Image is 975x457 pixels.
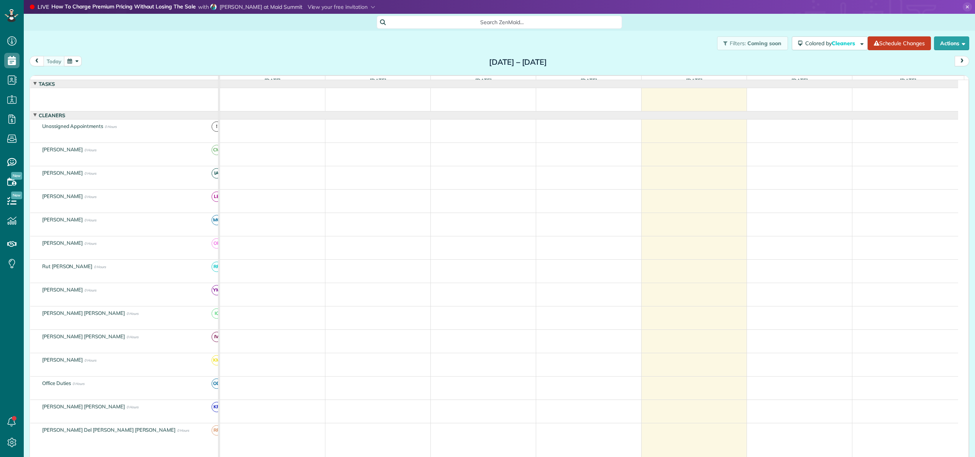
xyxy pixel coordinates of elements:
[84,358,96,362] span: 0 Hours
[41,146,85,152] span: [PERSON_NAME]
[368,77,388,84] span: [DATE]
[84,195,96,199] span: 0 Hours
[37,81,56,87] span: Tasks
[220,3,302,10] span: [PERSON_NAME] at Maid Summit
[126,311,138,316] span: 0 Hours
[41,170,85,176] span: [PERSON_NAME]
[126,335,138,339] span: 0 Hours
[898,77,918,84] span: [DATE]
[579,77,599,84] span: [DATE]
[212,238,222,249] span: OP
[41,216,85,223] span: [PERSON_NAME]
[41,123,105,129] span: Unassigned Appointments
[84,171,96,175] span: 0 Hours
[41,310,126,316] span: [PERSON_NAME] [PERSON_NAME]
[212,285,222,295] span: YM
[84,288,96,292] span: 0 Hours
[263,77,282,84] span: [DATE]
[41,427,177,433] span: [PERSON_NAME] Del [PERSON_NAME] [PERSON_NAME]
[177,428,189,432] span: 0 Hours
[212,355,222,365] span: KM
[212,168,222,179] span: IA
[212,121,222,132] span: !
[747,40,782,47] span: Coming soon
[41,403,126,409] span: [PERSON_NAME] [PERSON_NAME]
[43,56,65,66] button: today
[41,287,85,293] span: [PERSON_NAME]
[126,405,138,409] span: 0 Hours
[84,218,96,222] span: 0 Hours
[470,58,566,66] h2: [DATE] – [DATE]
[212,215,222,225] span: MC
[212,262,222,272] span: RP
[730,40,746,47] span: Filters:
[868,36,931,50] a: Schedule Changes
[792,36,868,50] button: Colored byCleaners
[955,56,969,66] button: next
[37,112,67,118] span: Cleaners
[212,192,222,202] span: LE
[684,77,704,84] span: [DATE]
[474,77,493,84] span: [DATE]
[11,172,22,180] span: New
[41,240,85,246] span: [PERSON_NAME]
[41,263,94,269] span: Rut [PERSON_NAME]
[212,378,222,389] span: OD
[41,357,85,363] span: [PERSON_NAME]
[94,265,106,269] span: 0 Hours
[805,40,858,47] span: Colored by
[212,308,222,319] span: IC
[212,425,222,436] span: RR
[105,124,117,129] span: 0 Hours
[41,380,73,386] span: Office Duties
[212,145,222,155] span: CM
[934,36,969,50] button: Actions
[41,193,85,199] span: [PERSON_NAME]
[198,3,209,10] span: with
[210,4,217,10] img: debbie-sardone-2fdb8baf8bf9b966c4afe4022d95edca04a15f6fa89c0b1664110d9635919661.jpg
[11,192,22,199] span: New
[84,148,96,152] span: 0 Hours
[30,56,44,66] button: prev
[790,77,809,84] span: [DATE]
[212,332,222,342] span: IV
[84,241,96,246] span: 0 Hours
[832,40,856,47] span: Cleaners
[72,382,84,386] span: 0 Hours
[41,333,126,339] span: [PERSON_NAME] [PERSON_NAME]
[212,402,222,412] span: KR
